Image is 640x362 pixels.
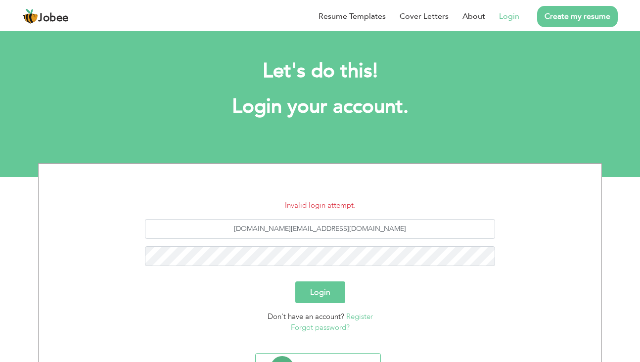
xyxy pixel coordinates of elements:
span: Jobee [38,13,69,24]
li: Invalid login attempt. [46,200,594,211]
h2: Let's do this! [53,58,587,84]
a: Jobee [22,8,69,24]
span: Don't have an account? [268,312,344,321]
a: Login [499,10,519,22]
a: Resume Templates [319,10,386,22]
a: Create my resume [537,6,618,27]
a: Register [346,312,373,321]
input: Email [145,219,496,239]
img: jobee.io [22,8,38,24]
h1: Login your account. [53,94,587,120]
a: Forgot password? [291,322,350,332]
a: Cover Letters [400,10,449,22]
a: About [462,10,485,22]
button: Login [295,281,345,303]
